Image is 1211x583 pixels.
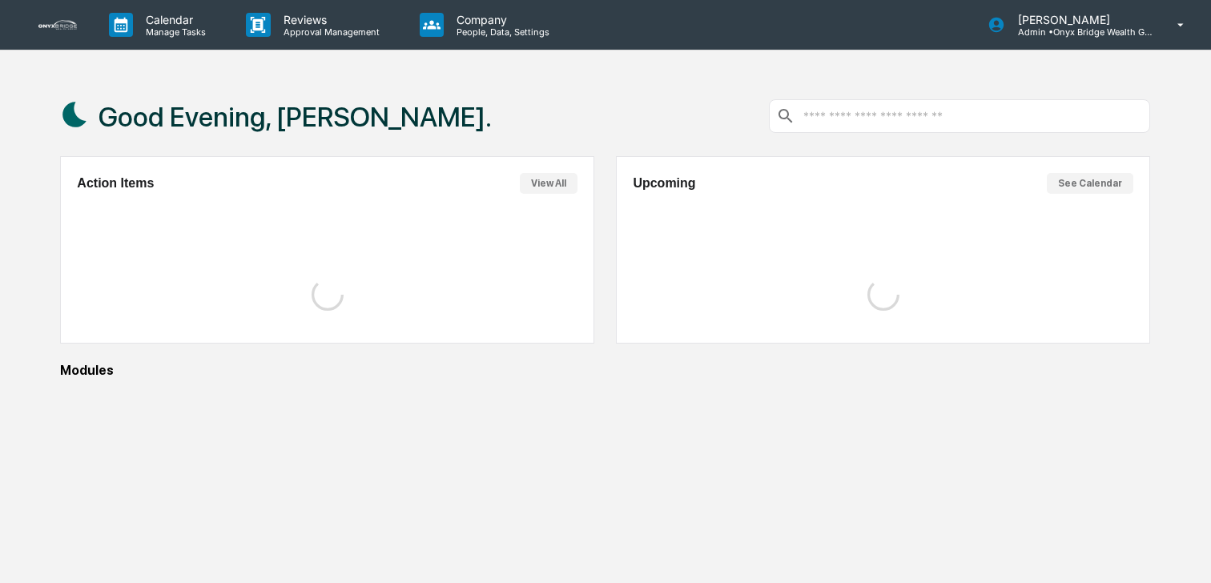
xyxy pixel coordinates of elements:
img: logo [38,20,77,30]
h2: Action Items [77,176,154,191]
p: Company [444,13,557,26]
p: Reviews [271,13,388,26]
p: Approval Management [271,26,388,38]
h2: Upcoming [633,176,695,191]
button: View All [520,173,577,194]
p: Admin • Onyx Bridge Wealth Group LLC [1005,26,1154,38]
h1: Good Evening, [PERSON_NAME]. [99,101,492,133]
div: Modules [60,363,1150,378]
p: [PERSON_NAME] [1005,13,1154,26]
p: Manage Tasks [133,26,214,38]
p: People, Data, Settings [444,26,557,38]
p: Calendar [133,13,214,26]
button: See Calendar [1047,173,1133,194]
